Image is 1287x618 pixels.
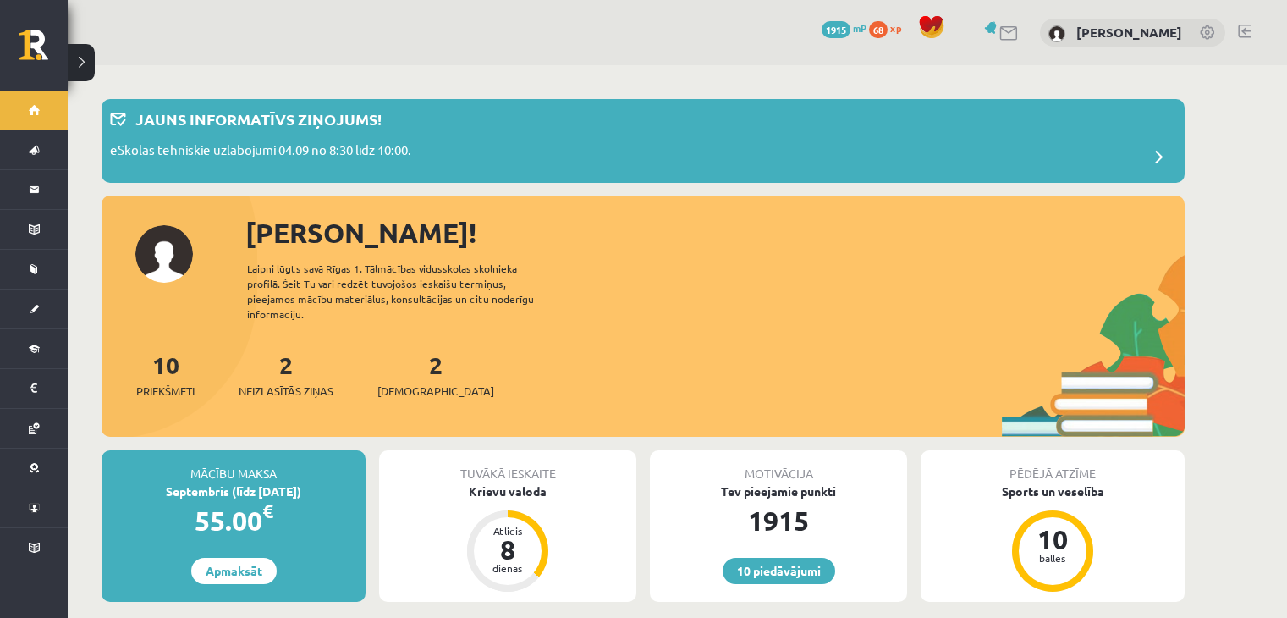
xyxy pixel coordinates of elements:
div: Krievu valoda [379,483,636,500]
p: Jauns informatīvs ziņojums! [135,108,382,130]
div: Tev pieejamie punkti [650,483,907,500]
span: Priekšmeti [136,383,195,400]
a: 10Priekšmeti [136,350,195,400]
span: 68 [869,21,888,38]
a: 68 xp [869,21,910,35]
div: Pēdējā atzīme [921,450,1185,483]
span: € [262,499,273,523]
span: mP [853,21,866,35]
a: 10 piedāvājumi [723,558,835,584]
span: xp [890,21,901,35]
div: balles [1027,553,1078,563]
div: Laipni lūgts savā Rīgas 1. Tālmācības vidusskolas skolnieka profilā. Šeit Tu vari redzēt tuvojošo... [247,261,564,322]
a: Rīgas 1. Tālmācības vidusskola [19,30,68,72]
div: 8 [482,536,533,563]
img: Adriana Skurbe [1048,25,1065,42]
a: 1915 mP [822,21,866,35]
div: 1915 [650,500,907,541]
span: Neizlasītās ziņas [239,383,333,400]
div: Mācību maksa [102,450,366,483]
p: eSkolas tehniskie uzlabojumi 04.09 no 8:30 līdz 10:00. [110,141,411,164]
a: 2[DEMOGRAPHIC_DATA] [377,350,494,400]
span: 1915 [822,21,850,38]
div: 10 [1027,526,1078,553]
div: dienas [482,563,533,573]
a: Krievu valoda Atlicis 8 dienas [379,483,636,594]
div: Tuvākā ieskaite [379,450,636,483]
div: Sports un veselība [921,483,1185,500]
div: Septembris (līdz [DATE]) [102,483,366,500]
div: Motivācija [650,450,907,483]
a: Apmaksāt [191,558,277,584]
div: 55.00 [102,500,366,541]
div: [PERSON_NAME]! [245,212,1185,253]
a: Sports un veselība 10 balles [921,483,1185,594]
a: Jauns informatīvs ziņojums! eSkolas tehniskie uzlabojumi 04.09 no 8:30 līdz 10:00. [110,108,1176,174]
span: [DEMOGRAPHIC_DATA] [377,383,494,400]
a: 2Neizlasītās ziņas [239,350,333,400]
a: [PERSON_NAME] [1076,24,1182,41]
div: Atlicis [482,526,533,536]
